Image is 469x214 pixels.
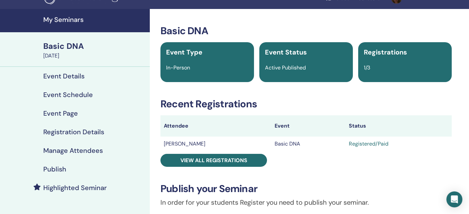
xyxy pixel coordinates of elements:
h4: Event Schedule [43,91,93,99]
h3: Recent Registrations [160,98,452,110]
span: Event Type [166,48,202,56]
h4: Event Page [43,109,78,117]
span: 1/3 [364,64,370,71]
div: [DATE] [43,52,146,60]
span: View all registrations [180,157,247,164]
h3: Basic DNA [160,25,452,37]
h4: Registration Details [43,128,104,136]
td: [PERSON_NAME] [160,137,271,151]
span: Event Status [265,48,307,56]
th: Attendee [160,115,271,137]
span: Active Published [265,64,306,71]
td: Basic DNA [271,137,346,151]
a: View all registrations [160,154,267,167]
h4: Publish [43,165,66,173]
h3: Publish your Seminar [160,183,452,195]
div: Registered/Paid [349,140,448,148]
h4: Highlighted Seminar [43,184,107,192]
h4: Manage Attendees [43,147,103,155]
span: Registrations [364,48,407,56]
h4: My Seminars [43,16,146,24]
th: Event [271,115,346,137]
a: Basic DNA[DATE] [39,41,150,60]
div: Basic DNA [43,41,146,52]
h4: Event Details [43,72,85,80]
p: In order for your students Register you need to publish your seminar. [160,197,452,207]
div: Open Intercom Messenger [446,191,462,207]
th: Status [346,115,452,137]
span: In-Person [166,64,190,71]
